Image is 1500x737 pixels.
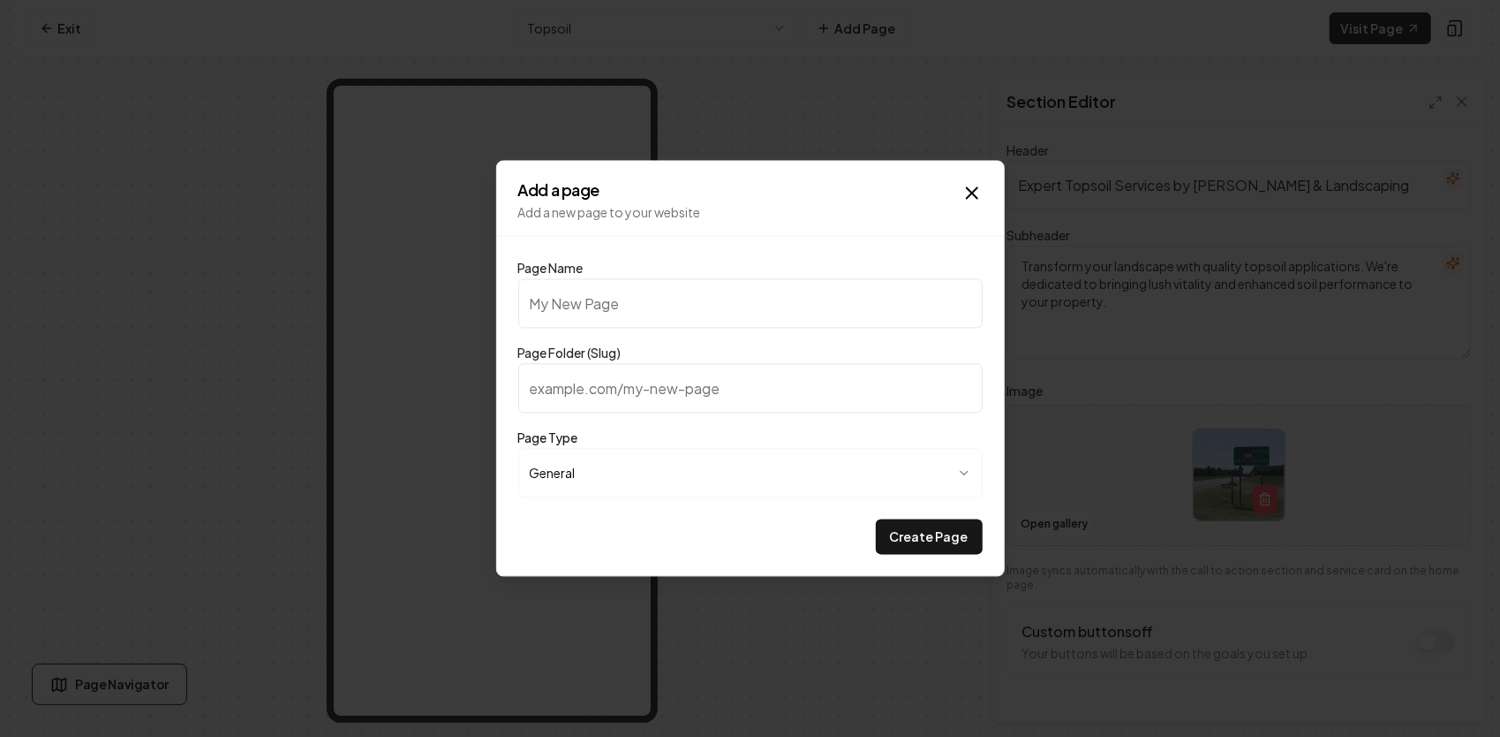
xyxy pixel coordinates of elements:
[518,364,983,414] input: example.com/my-new-page
[518,204,983,222] p: Add a new page to your website
[518,183,983,199] h2: Add a page
[518,430,578,446] label: Page Type
[518,346,622,361] label: Page Folder (Slug)
[518,261,584,277] label: Page Name
[876,520,983,555] button: Create Page
[518,279,983,329] input: My New Page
